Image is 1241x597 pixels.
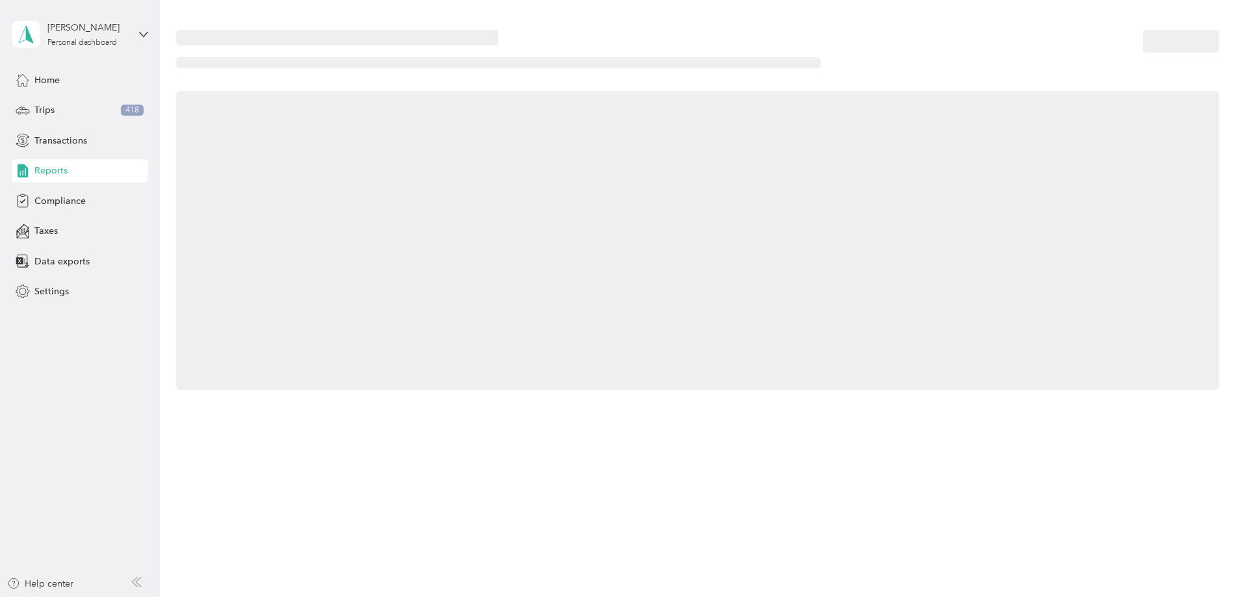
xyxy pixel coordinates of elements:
span: Trips [34,103,55,117]
span: Compliance [34,194,86,208]
span: 418 [121,105,144,116]
button: Help center [7,577,73,591]
span: Transactions [34,134,87,147]
span: Data exports [34,255,90,268]
span: Settings [34,285,69,298]
span: Taxes [34,224,58,238]
div: [PERSON_NAME] [47,21,129,34]
iframe: Everlance-gr Chat Button Frame [1168,524,1241,597]
span: Home [34,73,60,87]
div: Personal dashboard [47,39,117,47]
span: Reports [34,164,68,177]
